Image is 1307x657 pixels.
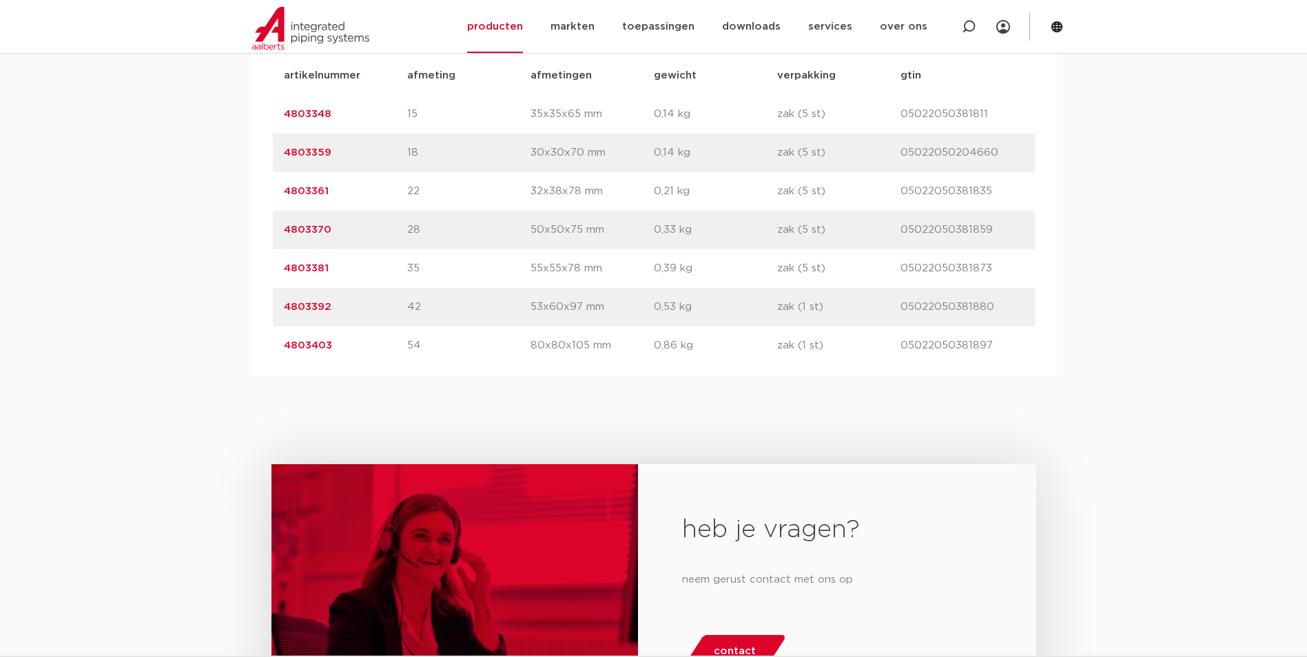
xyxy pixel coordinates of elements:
[777,260,901,277] p: zak (5 st)
[654,67,777,84] p: gewicht
[654,145,777,161] p: 0,14 kg
[777,145,901,161] p: zak (5 st)
[777,299,901,315] p: zak (1 st)
[901,106,1024,123] p: 05022050381811
[531,222,654,238] p: 50x50x75 mm
[284,225,331,235] a: 4803370
[531,67,654,84] p: afmetingen
[407,106,531,123] p: 15
[407,337,531,354] p: 54
[531,106,654,123] p: 35x35x65 mm
[284,147,331,158] a: 4803359
[682,514,991,547] h2: heb je vragen?
[654,222,777,238] p: 0,33 kg
[407,260,531,277] p: 35
[777,222,901,238] p: zak (5 st)
[777,183,901,200] p: zak (5 st)
[654,106,777,123] p: 0,14 kg
[901,299,1024,315] p: 05022050381880
[654,183,777,200] p: 0,21 kg
[531,183,654,200] p: 32x38x78 mm
[531,145,654,161] p: 30x30x70 mm
[531,337,654,354] p: 80x80x105 mm
[531,260,654,277] p: 55x55x78 mm
[682,569,991,591] p: neem gerust contact met ons op
[777,106,901,123] p: zak (5 st)
[284,340,332,351] a: 4803403
[901,260,1024,277] p: 05022050381873
[284,67,407,84] p: artikelnummer
[777,67,901,84] p: verpakking
[901,67,1024,84] p: gtin
[531,299,654,315] p: 53x60x97 mm
[407,183,531,200] p: 22
[901,145,1024,161] p: 05022050204660
[654,337,777,354] p: 0,86 kg
[407,222,531,238] p: 28
[901,337,1024,354] p: 05022050381897
[407,299,531,315] p: 42
[284,302,331,312] a: 4803392
[777,337,901,354] p: zak (1 st)
[407,67,531,84] p: afmeting
[284,263,329,273] a: 4803381
[901,183,1024,200] p: 05022050381835
[901,222,1024,238] p: 05022050381859
[284,186,329,196] a: 4803361
[654,260,777,277] p: 0,39 kg
[654,299,777,315] p: 0,53 kg
[407,145,531,161] p: 18
[284,109,331,119] a: 4803348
